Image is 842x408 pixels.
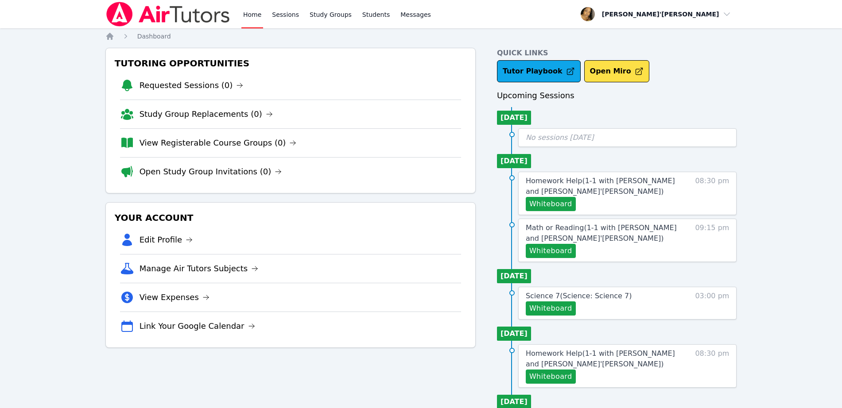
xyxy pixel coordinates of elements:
a: Open Study Group Invitations (0) [140,166,282,178]
span: Math or Reading ( 1-1 with [PERSON_NAME] and [PERSON_NAME]'[PERSON_NAME] ) [526,223,677,242]
a: Tutor Playbook [497,60,581,82]
li: [DATE] [497,111,531,125]
a: Edit Profile [140,234,193,246]
h4: Quick Links [497,48,737,58]
span: 08:30 pm [695,176,729,211]
li: [DATE] [497,154,531,168]
span: Messages [400,10,431,19]
img: Air Tutors [105,2,231,27]
h3: Tutoring Opportunities [113,55,468,71]
span: 03:00 pm [695,291,729,316]
li: [DATE] [497,269,531,283]
button: Open Miro [584,60,649,82]
a: Homework Help(1-1 with [PERSON_NAME] and [PERSON_NAME]'[PERSON_NAME]) [526,348,679,370]
span: 09:15 pm [695,223,729,258]
a: Manage Air Tutors Subjects [140,262,259,275]
h3: Upcoming Sessions [497,89,737,102]
h3: Your Account [113,210,468,226]
button: Whiteboard [526,197,576,211]
a: Link Your Google Calendar [140,320,255,332]
button: Whiteboard [526,370,576,384]
nav: Breadcrumb [105,32,737,41]
a: View Expenses [140,291,210,304]
span: Science 7 ( Science: Science 7 ) [526,292,632,300]
button: Whiteboard [526,244,576,258]
a: Science 7(Science: Science 7) [526,291,632,301]
span: No sessions [DATE] [526,133,594,142]
a: Requested Sessions (0) [140,79,244,92]
span: Homework Help ( 1-1 with [PERSON_NAME] and [PERSON_NAME]'[PERSON_NAME] ) [526,177,675,196]
button: Whiteboard [526,301,576,316]
a: View Registerable Course Groups (0) [140,137,297,149]
span: 08:30 pm [695,348,729,384]
span: Homework Help ( 1-1 with [PERSON_NAME] and [PERSON_NAME]'[PERSON_NAME] ) [526,349,675,368]
li: [DATE] [497,327,531,341]
a: Math or Reading(1-1 with [PERSON_NAME] and [PERSON_NAME]'[PERSON_NAME]) [526,223,679,244]
a: Study Group Replacements (0) [140,108,273,120]
a: Dashboard [137,32,171,41]
a: Homework Help(1-1 with [PERSON_NAME] and [PERSON_NAME]'[PERSON_NAME]) [526,176,679,197]
span: Dashboard [137,33,171,40]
